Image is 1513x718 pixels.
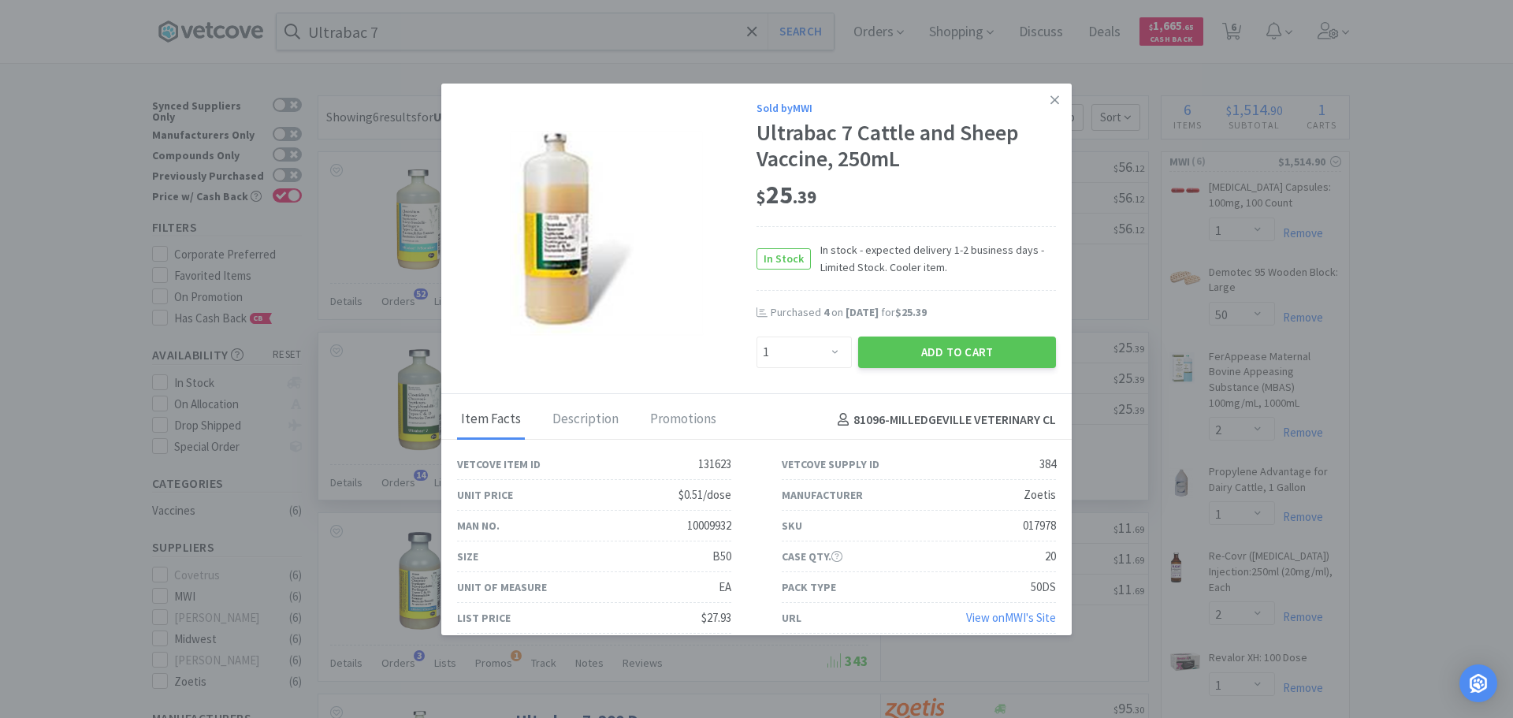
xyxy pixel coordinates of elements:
[457,548,478,565] div: Size
[719,578,731,597] div: EA
[756,179,816,210] span: 25
[1459,664,1497,702] div: Open Intercom Messenger
[712,547,731,566] div: B50
[756,99,1056,117] div: Sold by MWI
[756,120,1056,173] div: Ultrabac 7 Cattle and Sheep Vaccine, 250mL
[782,609,801,627] div: URL
[510,131,703,336] img: 1e5d8123a4ea4348a014df1ad1451acf_384.png
[771,305,1056,321] div: Purchased on for
[687,516,731,535] div: 10009932
[811,241,1056,277] span: In stock - expected delivery 1-2 business days - Limited Stock. Cooler item.
[823,305,829,319] span: 4
[701,608,731,627] div: $27.93
[782,517,802,534] div: SKU
[1045,547,1056,566] div: 20
[793,186,816,208] span: . 39
[457,486,513,504] div: Unit Price
[966,610,1056,625] a: View onMWI's Site
[1039,455,1056,474] div: 384
[756,186,766,208] span: $
[457,400,525,440] div: Item Facts
[782,486,863,504] div: Manufacturer
[858,337,1056,368] button: Add to Cart
[1023,516,1056,535] div: 017978
[782,548,842,565] div: Case Qty.
[698,455,731,474] div: 131623
[895,305,927,319] span: $25.39
[678,485,731,504] div: $0.51/dose
[457,578,547,596] div: Unit of Measure
[782,578,836,596] div: Pack Type
[831,410,1056,430] h4: 81096 - MILLEDGEVILLE VETERINARY CL
[1031,578,1056,597] div: 50DS
[457,517,500,534] div: Man No.
[782,456,879,473] div: Vetcove Supply ID
[757,249,810,269] span: In Stock
[646,400,720,440] div: Promotions
[548,400,623,440] div: Description
[457,456,541,473] div: Vetcove Item ID
[846,305,879,319] span: [DATE]
[1024,485,1056,504] div: Zoetis
[457,609,511,627] div: List Price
